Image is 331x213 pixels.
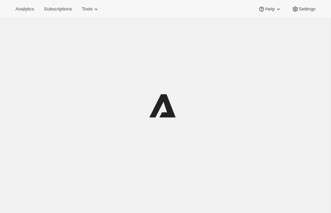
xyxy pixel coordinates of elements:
[82,6,93,12] span: Tools
[77,4,104,14] button: Tools
[44,6,72,12] span: Subscriptions
[11,4,38,14] button: Analytics
[15,6,34,12] span: Analytics
[40,4,76,14] button: Subscriptions
[299,6,316,12] span: Settings
[254,4,286,14] button: Help
[265,6,275,12] span: Help
[288,4,320,14] button: Settings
